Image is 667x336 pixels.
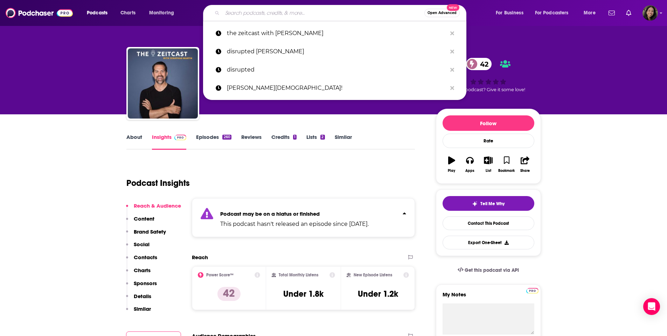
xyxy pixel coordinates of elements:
p: Reach & Audience [134,202,181,209]
a: [PERSON_NAME][DEMOGRAPHIC_DATA]! [203,79,466,97]
a: Pro website [526,287,539,294]
h3: Under 1.2k [358,289,398,299]
p: disrupted Khalilah [227,42,447,61]
a: Reviews [241,134,262,150]
button: Charts [126,267,151,280]
p: Content [134,215,154,222]
label: My Notes [443,291,534,303]
a: 42 [466,58,492,70]
span: Podcasts [87,8,107,18]
a: Show notifications dropdown [623,7,634,19]
p: Contacts [134,254,157,261]
p: the zeitcast with jonathan martin [227,24,447,42]
button: List [479,152,497,177]
p: This podcast hasn't released an episode since [DATE]. [220,220,369,228]
input: Search podcasts, credits, & more... [222,7,424,19]
div: List [486,169,491,173]
div: Play [448,169,455,173]
a: Get this podcast via API [452,262,525,279]
a: About [126,134,142,150]
h2: Total Monthly Listens [279,273,318,277]
span: Monitoring [149,8,174,18]
a: Lists2 [306,134,325,150]
span: Charts [120,8,136,18]
button: Apps [461,152,479,177]
img: tell me why sparkle [472,201,478,207]
button: Export One-Sheet [443,236,534,249]
button: open menu [144,7,183,19]
strong: Podcast may be on a hiatus or finished [220,210,320,217]
h2: New Episode Listens [354,273,392,277]
img: User Profile [642,5,658,21]
img: Podchaser - Follow, Share and Rate Podcasts [6,6,73,20]
span: For Business [496,8,523,18]
div: Apps [465,169,474,173]
button: open menu [491,7,532,19]
button: tell me why sparkleTell Me Why [443,196,534,211]
a: disrupted [PERSON_NAME] [203,42,466,61]
h3: Under 1.8k [283,289,324,299]
p: Details [134,293,151,300]
span: More [584,8,596,18]
button: Content [126,215,154,228]
a: Similar [335,134,352,150]
button: open menu [82,7,117,19]
button: Social [126,241,150,254]
div: Bookmark [498,169,515,173]
span: New [447,4,459,11]
button: Brand Safety [126,228,166,241]
button: Share [516,152,534,177]
a: Show notifications dropdown [606,7,618,19]
button: Sponsors [126,280,157,293]
a: Episodes260 [196,134,231,150]
button: Play [443,152,461,177]
p: Brand Safety [134,228,166,235]
p: disrupted [227,61,447,79]
button: Follow [443,115,534,131]
div: Search podcasts, credits, & more... [210,5,473,21]
button: Contacts [126,254,157,267]
span: Good podcast? Give it some love! [452,87,525,92]
span: Get this podcast via API [465,267,519,273]
button: Open AdvancedNew [424,9,460,17]
p: Similar [134,305,151,312]
button: Reach & Audience [126,202,181,215]
span: 42 [473,58,492,70]
img: The Zeitcast with Jonathan Martin [128,48,198,119]
button: Similar [126,305,151,318]
p: yass jesus! [227,79,447,97]
p: Social [134,241,150,248]
div: 42Good podcast? Give it some love! [436,53,541,97]
h2: Reach [192,254,208,261]
section: Click to expand status details [192,198,415,237]
p: Charts [134,267,151,274]
p: 42 [217,287,241,301]
h1: Podcast Insights [126,178,190,188]
a: Contact This Podcast [443,216,534,230]
div: 1 [293,135,297,140]
button: open menu [579,7,604,19]
button: Bookmark [498,152,516,177]
span: Logged in as BroadleafBooks2 [642,5,658,21]
span: Tell Me Why [480,201,505,207]
div: Share [520,169,530,173]
button: open menu [530,7,579,19]
a: Credits1 [271,134,297,150]
div: Open Intercom Messenger [643,298,660,315]
a: disrupted [203,61,466,79]
span: Open Advanced [428,11,457,15]
a: the zeitcast with [PERSON_NAME] [203,24,466,42]
div: 260 [222,135,231,140]
div: Rate [443,134,534,148]
a: InsightsPodchaser Pro [152,134,187,150]
div: 2 [320,135,325,140]
span: For Podcasters [535,8,569,18]
a: Charts [116,7,140,19]
p: Sponsors [134,280,157,287]
img: Podchaser Pro [174,135,187,140]
img: Podchaser Pro [526,288,539,294]
h2: Power Score™ [206,273,234,277]
button: Show profile menu [642,5,658,21]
